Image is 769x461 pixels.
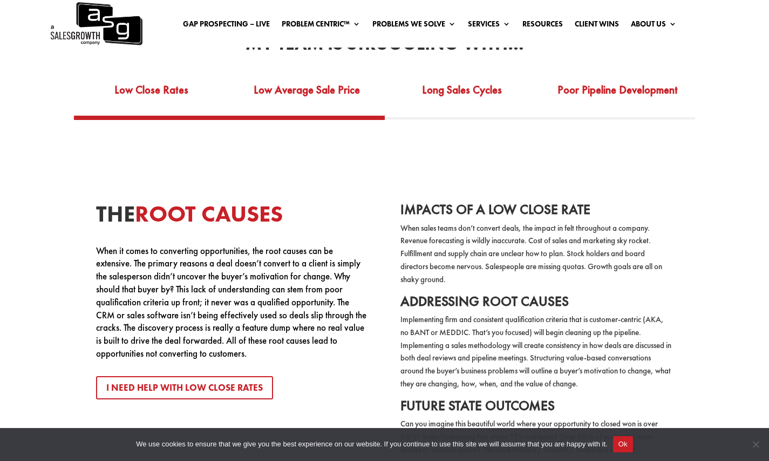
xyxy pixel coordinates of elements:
[400,313,673,399] p: Implementing firm and consistent qualification criteria that is customer-centric (AKA, no BANT or...
[631,20,677,32] a: About Us
[372,20,456,32] a: Problems We Solve
[96,376,273,399] a: I Need Help with Low Close Rates
[183,20,270,32] a: Gap Prospecting – LIVE
[575,20,619,32] a: Client Wins
[385,78,540,116] a: Long Sales Cycles
[540,78,695,116] a: Poor Pipeline Development
[522,20,563,32] a: Resources
[135,199,283,229] span: Root Causes
[400,222,673,295] p: When sales teams don’t convert deals, the impact in felt throughout a company. Revenue forecastin...
[74,78,229,116] a: Low Close Rates
[96,203,369,231] h3: The
[400,418,673,456] p: Can you imagine this beautiful world where your opportunity to closed won is over 50%? Sales fore...
[750,439,761,450] span: No
[613,436,633,452] button: Ok
[400,399,673,418] h4: Future State Outcomes
[229,78,385,116] a: Low Average Sale Price
[136,439,607,450] span: We use cookies to ensure that we give you the best experience on our website. If you continue to ...
[400,295,673,314] h4: Addressing Root Causes
[96,245,369,360] p: When it comes to converting opportunities, the root causes can be extensive. The primary reasons ...
[282,20,360,32] a: Problem Centric™
[468,20,511,32] a: Services
[400,203,673,222] h4: Impacts of a Low Close Rate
